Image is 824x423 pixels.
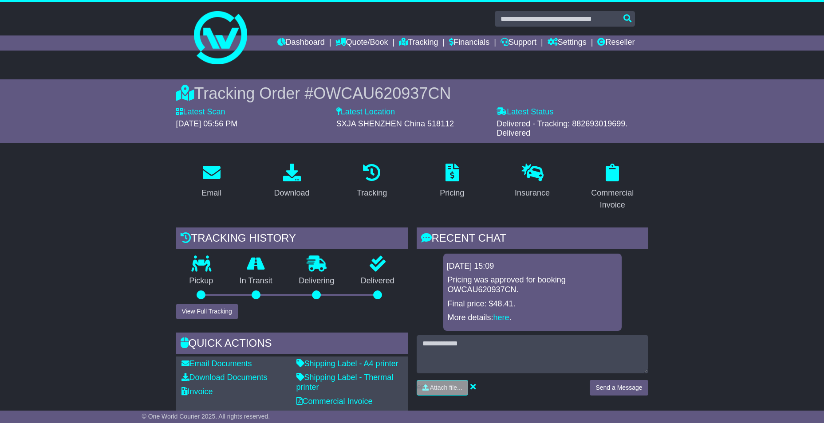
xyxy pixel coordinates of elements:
span: SXJA SHENZHEN China 518112 [336,119,454,128]
a: Invoice [181,387,213,396]
label: Latest Status [497,107,553,117]
button: Send a Message [590,380,648,396]
a: Support [501,35,536,51]
p: Delivered [347,276,408,286]
span: Delivered - Tracking: 882693019699. Delivered [497,119,627,138]
a: Quote/Book [335,35,388,51]
span: © One World Courier 2025. All rights reserved. [142,413,270,420]
div: Commercial Invoice [583,187,643,211]
button: View Full Tracking [176,304,238,319]
a: Email [196,161,227,202]
p: Pickup [176,276,227,286]
label: Latest Location [336,107,395,117]
span: OWCAU620937CN [313,84,451,102]
a: Financials [449,35,489,51]
div: RECENT CHAT [417,227,648,251]
div: Tracking [357,187,387,199]
a: Commercial Invoice [577,161,648,214]
div: Tracking Order # [176,84,648,103]
a: Email Documents [181,359,252,368]
a: Tracking [351,161,393,202]
label: Latest Scan [176,107,225,117]
span: [DATE] 05:56 PM [176,119,238,128]
a: Commercial Invoice [296,397,373,406]
p: In Transit [226,276,286,286]
div: Download [274,187,309,199]
a: Settings [548,35,587,51]
a: Insurance [509,161,556,202]
a: Download Documents [181,373,268,382]
div: Pricing [440,187,464,199]
div: Quick Actions [176,333,408,356]
a: Shipping Label - Thermal printer [296,373,394,392]
div: Tracking history [176,227,408,251]
div: Insurance [515,187,550,199]
a: here [493,313,509,322]
a: Shipping Label - A4 printer [296,359,398,368]
a: Pricing [434,161,470,202]
a: Reseller [597,35,635,51]
p: Final price: $48.41. [448,299,617,309]
div: [DATE] 15:09 [447,262,618,271]
p: Pricing was approved for booking OWCAU620937CN. [448,275,617,294]
a: Download [268,161,315,202]
a: Dashboard [277,35,325,51]
p: More details: . [448,313,617,323]
a: Tracking [399,35,438,51]
p: Delivering [286,276,348,286]
div: Email [201,187,221,199]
